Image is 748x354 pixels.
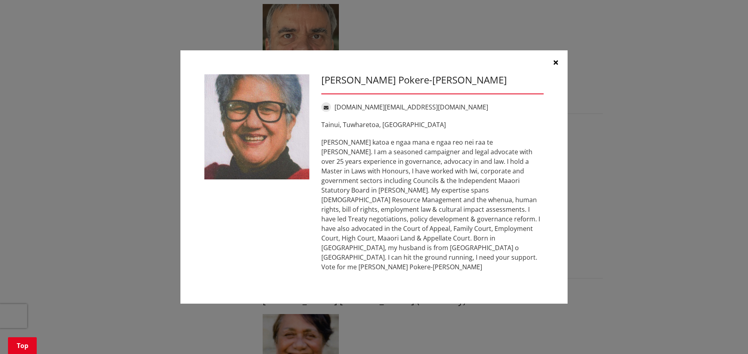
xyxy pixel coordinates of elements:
[321,74,544,86] h3: [PERSON_NAME] Pokere-[PERSON_NAME]
[8,337,37,354] a: Top
[334,103,488,111] a: [DOMAIN_NAME][EMAIL_ADDRESS][DOMAIN_NAME]
[204,74,309,179] img: WO-W-RA__POKERE-PHILLIPS_D__pS5sY
[711,320,740,349] iframe: Messenger Launcher
[321,120,544,129] p: Tainui, Tuwharetoa, [GEOGRAPHIC_DATA]
[321,137,544,272] p: [PERSON_NAME] katoa e ngaa mana e ngaa reo nei raa te [PERSON_NAME]. I am a seasoned campaigner a...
